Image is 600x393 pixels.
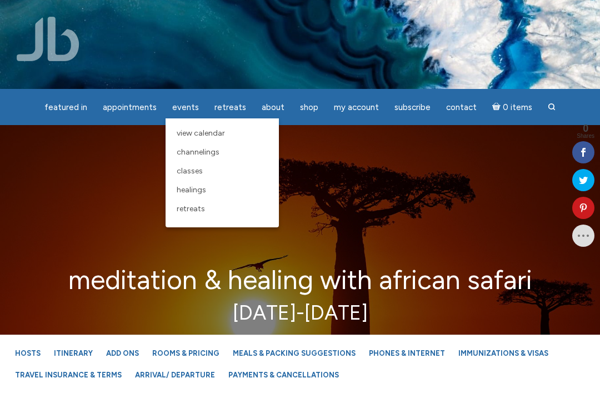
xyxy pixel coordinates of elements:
a: Classes [171,162,273,181]
span: 0 [577,123,594,133]
span: Channelings [177,147,219,157]
h2: Meditation & Healing with African Safari [30,265,570,295]
span: Shop [300,102,318,112]
img: Jamie Butler. The Everyday Medium [17,17,79,61]
a: Healings [171,181,273,200]
span: Retreats [177,204,205,213]
a: Rooms & Pricing [147,344,225,363]
a: Retreats [171,200,273,218]
a: Shop [293,97,325,118]
a: Channelings [171,143,273,162]
span: My Account [334,102,379,112]
span: 0 items [503,103,532,112]
span: Subscribe [394,102,431,112]
a: Hosts [9,344,46,363]
a: Appointments [96,97,163,118]
a: View Calendar [171,124,273,143]
span: Contact [446,102,477,112]
p: [DATE]-[DATE] [30,299,570,327]
span: Appointments [103,102,157,112]
a: Itinerary [48,344,98,363]
span: Classes [177,166,203,176]
a: Travel Insurance & Terms [9,365,127,385]
span: Events [172,102,199,112]
a: Retreats [208,97,253,118]
span: Shares [577,133,594,139]
a: My Account [327,97,386,118]
a: Events [166,97,206,118]
span: About [262,102,284,112]
a: About [255,97,291,118]
a: Phones & Internet [363,344,451,363]
a: Arrival/ Departure [129,365,221,385]
span: featured in [44,102,87,112]
a: featured in [38,97,94,118]
span: View Calendar [177,128,225,138]
a: Add Ons [101,344,144,363]
a: Cart0 items [486,96,539,118]
a: Payments & Cancellations [223,365,344,385]
span: Retreats [214,102,246,112]
span: Healings [177,185,206,195]
a: Subscribe [388,97,437,118]
a: Contact [439,97,483,118]
a: Immunizations & Visas [453,344,554,363]
i: Cart [492,102,503,112]
a: Meals & Packing Suggestions [227,344,361,363]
